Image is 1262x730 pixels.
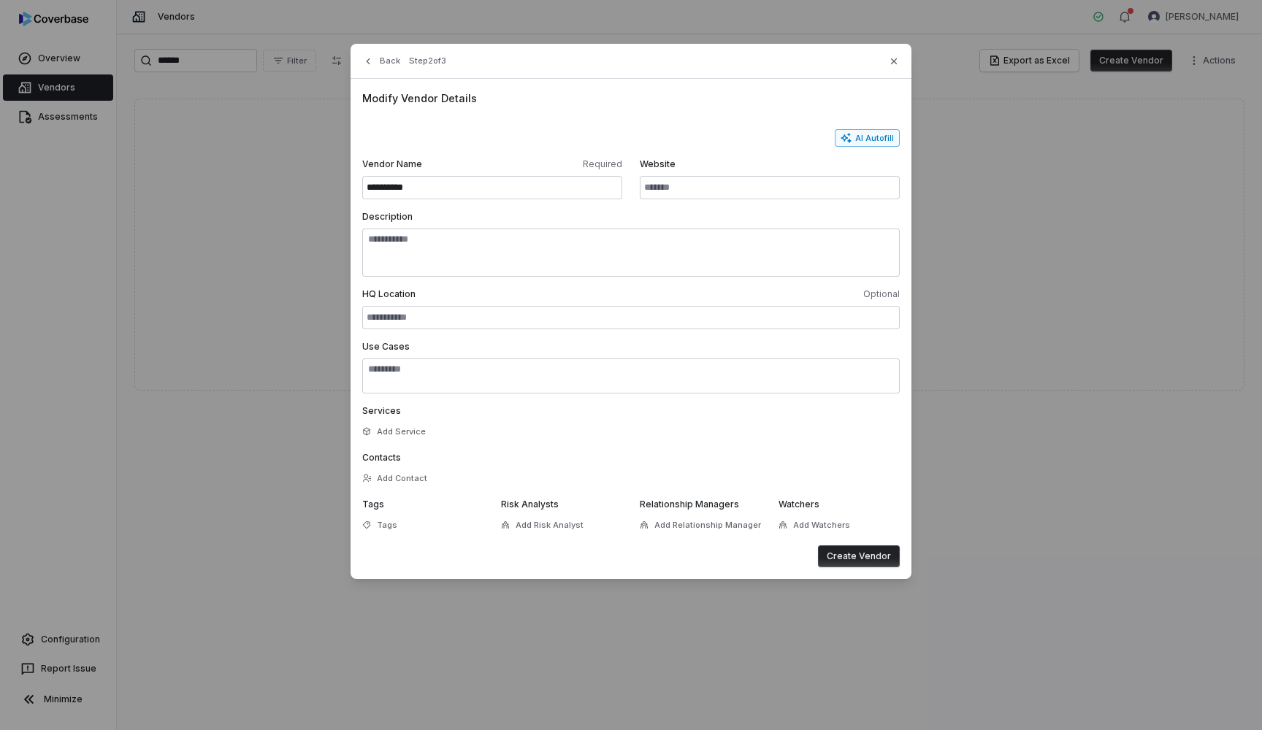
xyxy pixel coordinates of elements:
span: Risk Analysts [501,499,559,510]
button: AI Autofill [835,129,900,147]
span: Watchers [779,499,819,510]
button: Add Service [358,418,430,445]
span: Step 2 of 3 [409,55,446,66]
span: Use Cases [362,341,410,352]
span: Description [362,211,413,222]
button: Add Contact [358,465,432,491]
span: Services [362,405,401,416]
button: Create Vendor [818,545,900,567]
span: Add Risk Analyst [516,520,584,531]
span: Relationship Managers [640,499,739,510]
span: HQ Location [362,288,628,300]
span: Contacts [362,452,401,463]
button: Back [358,48,405,74]
button: Add Watchers [774,512,854,538]
span: Tags [362,499,384,510]
span: Vendor Name [362,158,489,170]
span: Required [495,158,622,170]
span: Tags [377,520,397,531]
span: Modify Vendor Details [362,91,900,106]
span: Add Relationship Manager [654,520,761,531]
span: Optional [634,288,900,300]
span: Website [640,158,900,170]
